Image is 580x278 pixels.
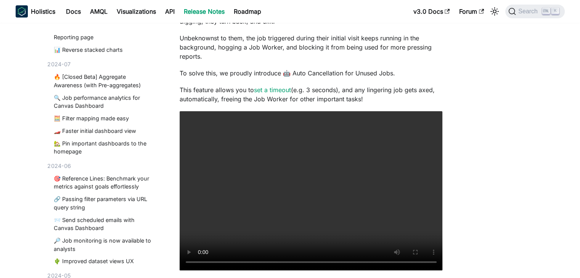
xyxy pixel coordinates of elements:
a: HolisticsHolistics [16,5,55,18]
a: 📨 Send scheduled emails with Canvas Dashboard [54,216,152,232]
a: v3.0 Docs [409,5,455,18]
p: Unbeknownst to them, the job triggered during their initial visit keeps running in the background... [180,34,443,61]
img: Holistics [16,5,28,18]
div: 2024-06 [48,161,155,170]
a: 🏎️ Faster initial dashboard view [54,126,152,135]
span: Search [516,8,542,15]
a: 🌵 Improved dataset views UX [54,257,152,265]
button: Search (Ctrl+K) [505,5,564,18]
p: This feature allows you to (e.g. 3 seconds), and any lingering job gets axed, automatically, free... [180,85,443,104]
a: Docs [61,5,85,18]
a: 🔍 Job performance analytics for Canvas Dashboard [54,93,152,110]
a: 📊 Reverse stacked charts [54,46,152,54]
a: AMQL [85,5,112,18]
a: Forum [455,5,488,18]
nav: Blog recent posts navigation [48,35,155,278]
div: 2024-07 [48,60,155,69]
video: Your browser does not support embedding video, but you can . [180,111,443,270]
a: 🔎 Job monitoring is now available to analysts [54,236,152,252]
b: Holistics [31,7,55,16]
a: Release Notes [179,5,229,18]
kbd: K [551,8,559,14]
a: Roadmap [229,5,266,18]
a: Visualizations [112,5,161,18]
a: 🎯 Reference Lines: Benchmark your metrics against goals effortlessly [54,174,152,190]
a: 🔗 Passing filter parameters via URL query string [54,195,152,211]
a: 🔥 [Closed Beta] Aggregate Awareness (with Pre-aggregates) [54,72,152,89]
a: 🧮 Filter mapping made easy [54,114,152,122]
a: set a timeout [254,86,291,94]
button: Switch between dark and light mode (currently light mode) [488,5,501,18]
a: API [161,5,179,18]
a: 🏡 Pin important dashboards to the homepage [54,139,152,155]
p: To solve this, we proudly introduce 🤖 Auto Cancellation for Unused Jobs. [180,69,443,78]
